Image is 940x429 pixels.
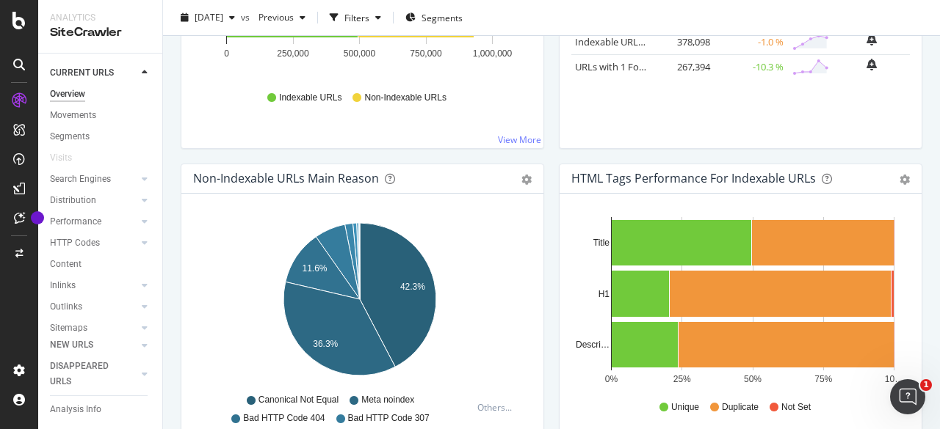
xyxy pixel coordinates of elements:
[258,394,339,406] span: Canonical Not Equal
[243,412,325,425] span: Bad HTTP Code 404
[744,374,762,384] text: 50%
[781,401,811,414] span: Not Set
[193,171,379,186] div: Non-Indexable URLs Main Reason
[50,129,152,144] a: Segments
[50,299,137,315] a: Outlinks
[364,92,446,104] span: Non-Indexable URLs
[50,193,96,208] div: Distribution
[50,278,76,293] div: Inlinks
[344,48,376,59] text: 500,000
[890,379,925,414] iframe: Intercom live chat
[867,34,877,45] div: bell-plus
[714,54,787,79] td: -10.3 %
[521,175,532,185] div: gear
[277,48,309,59] text: 250,000
[50,257,82,272] div: Content
[50,235,100,251] div: HTTP Codes
[655,54,714,79] td: 267,394
[50,337,93,353] div: NEW URLS
[576,340,610,350] text: Descri…
[50,65,114,81] div: CURRENT URLS
[399,6,469,29] button: Segments
[193,217,527,387] svg: A chart.
[50,172,137,187] a: Search Engines
[575,60,683,73] a: URLs with 1 Follow Inlink
[50,87,152,102] a: Overview
[50,108,96,123] div: Movements
[593,238,610,248] text: Title
[195,11,223,23] span: 2025 Sep. 4th
[50,402,101,417] div: Analysis Info
[253,11,294,23] span: Previous
[175,6,241,29] button: [DATE]
[50,65,137,81] a: CURRENT URLS
[313,339,338,349] text: 36.3%
[722,401,759,414] span: Duplicate
[655,29,714,54] td: 378,098
[814,374,832,384] text: 75%
[344,11,369,23] div: Filters
[50,150,87,166] a: Visits
[50,320,137,336] a: Sitemaps
[50,320,87,336] div: Sitemaps
[302,263,327,274] text: 11.6%
[599,289,610,299] text: H1
[324,6,387,29] button: Filters
[50,337,137,353] a: NEW URLS
[50,193,137,208] a: Distribution
[605,374,618,384] text: 0%
[50,402,152,417] a: Analysis Info
[50,108,152,123] a: Movements
[31,211,44,224] div: Tooltip anchor
[253,6,311,29] button: Previous
[279,92,341,104] span: Indexable URLs
[473,48,513,59] text: 1,000,000
[400,282,425,292] text: 42.3%
[361,394,414,406] span: Meta noindex
[885,374,903,384] text: 10…
[348,412,430,425] span: Bad HTTP Code 307
[241,11,253,23] span: vs
[920,379,932,391] span: 1
[50,87,85,102] div: Overview
[900,175,910,185] div: gear
[50,129,90,144] div: Segments
[50,299,82,315] div: Outlinks
[477,401,518,414] div: Others...
[410,48,442,59] text: 750,000
[867,59,877,70] div: bell-plus
[50,172,111,187] div: Search Engines
[224,48,229,59] text: 0
[50,150,72,166] div: Visits
[422,11,463,23] span: Segments
[50,235,137,251] a: HTTP Codes
[714,29,787,54] td: -1.0 %
[571,171,816,186] div: HTML Tags Performance for Indexable URLs
[575,35,735,48] a: Indexable URLs with Bad Description
[50,214,137,230] a: Performance
[571,217,905,387] svg: A chart.
[50,359,124,389] div: DISAPPEARED URLS
[673,374,691,384] text: 25%
[50,214,101,230] div: Performance
[50,359,137,389] a: DISAPPEARED URLS
[498,133,541,146] a: View More
[50,12,151,24] div: Analytics
[50,278,137,293] a: Inlinks
[671,401,699,414] span: Unique
[50,24,151,41] div: SiteCrawler
[50,257,152,272] a: Content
